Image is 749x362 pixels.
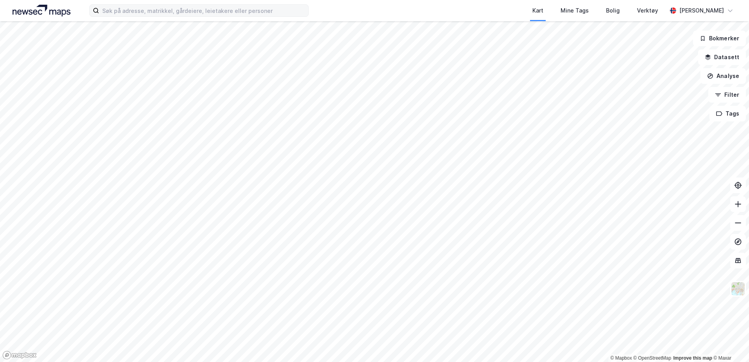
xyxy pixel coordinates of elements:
button: Filter [708,87,746,103]
input: Søk på adresse, matrikkel, gårdeiere, leietakere eller personer [99,5,308,16]
img: logo.a4113a55bc3d86da70a041830d287a7e.svg [13,5,71,16]
button: Bokmerker [693,31,746,46]
button: Analyse [700,68,746,84]
iframe: Chat Widget [710,324,749,362]
div: Mine Tags [561,6,589,15]
img: Z [731,281,745,296]
div: Verktøy [637,6,658,15]
button: Tags [709,106,746,121]
a: Improve this map [673,355,712,361]
a: OpenStreetMap [633,355,671,361]
div: Bolig [606,6,620,15]
a: Mapbox homepage [2,351,37,360]
a: Mapbox [610,355,632,361]
button: Datasett [698,49,746,65]
div: Kontrollprogram for chat [710,324,749,362]
div: [PERSON_NAME] [679,6,724,15]
div: Kart [532,6,543,15]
